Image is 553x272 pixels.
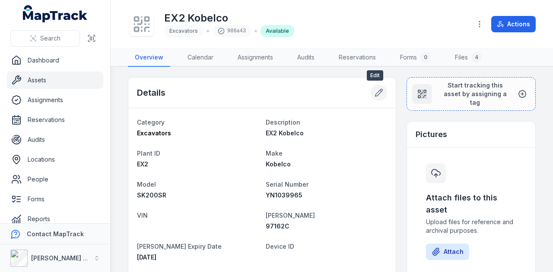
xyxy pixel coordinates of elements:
[27,230,84,238] strong: Contact MapTrack
[213,25,251,37] div: 986a43
[448,49,489,67] a: Files4
[266,243,294,250] span: Device ID
[407,77,536,111] button: Start tracking this asset by assigning a tag
[7,131,103,148] a: Audits
[332,49,383,67] a: Reservations
[266,212,315,219] span: [PERSON_NAME]
[7,191,103,208] a: Forms
[266,129,304,137] span: EX2 Kobelco
[7,111,103,128] a: Reservations
[266,191,302,199] span: YN1039965
[7,210,103,228] a: Reports
[7,151,103,168] a: Locations
[420,52,431,63] div: 0
[266,150,283,157] span: Make
[416,128,447,141] h3: Pictures
[137,181,156,188] span: Model
[426,218,516,235] span: Upload files for reference and archival purposes.
[231,49,280,67] a: Assignments
[137,253,156,261] time: 15/09/2026, 10:00:00 am
[128,49,170,67] a: Overview
[266,181,308,188] span: Serial Number
[471,52,482,63] div: 4
[137,129,171,137] span: Excavators
[261,25,294,37] div: Available
[23,5,88,22] a: MapTrack
[367,70,383,81] span: Edit
[137,87,165,99] h2: Details
[137,160,148,168] span: EX2
[266,119,300,126] span: Description
[266,160,291,168] span: Kobelco
[491,16,536,32] button: Actions
[393,49,438,67] a: Forms0
[137,243,222,250] span: [PERSON_NAME] Expiry Date
[10,30,80,47] button: Search
[137,212,148,219] span: VIN
[7,91,103,109] a: Assignments
[426,244,469,260] button: Attach
[7,72,103,89] a: Assets
[7,171,103,188] a: People
[439,81,511,107] span: Start tracking this asset by assigning a tag
[137,253,156,261] span: [DATE]
[290,49,321,67] a: Audits
[137,150,160,157] span: Plant ID
[7,52,103,69] a: Dashboard
[137,119,165,126] span: Category
[137,191,166,199] span: SK200SR
[31,254,102,262] strong: [PERSON_NAME] Group
[169,28,198,34] span: Excavators
[40,34,60,43] span: Search
[266,222,289,230] span: 97162C
[181,49,220,67] a: Calendar
[164,11,294,25] h1: EX2 Kobelco
[426,192,516,216] h3: Attach files to this asset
